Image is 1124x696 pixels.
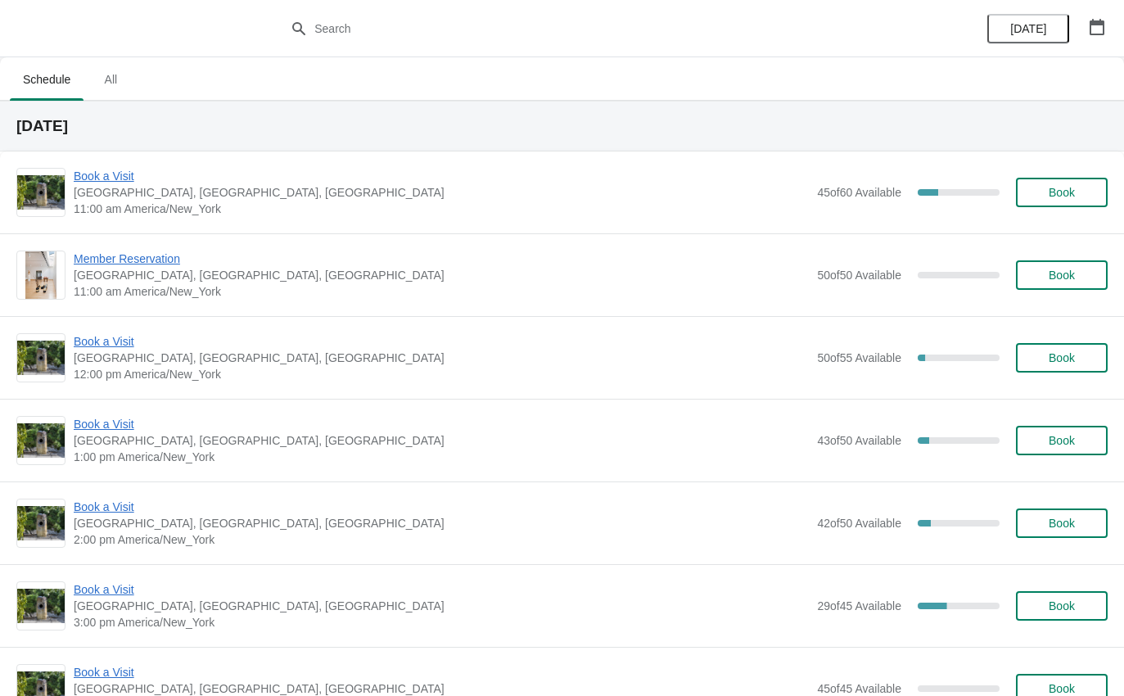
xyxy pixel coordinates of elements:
span: All [90,65,131,94]
span: Book [1049,269,1075,282]
span: Book a Visit [74,416,809,432]
span: 29 of 45 Available [817,599,901,612]
span: 2:00 pm America/New_York [74,531,809,548]
span: Book a Visit [74,499,809,515]
span: Book [1049,517,1075,530]
span: [GEOGRAPHIC_DATA], [GEOGRAPHIC_DATA], [GEOGRAPHIC_DATA] [74,515,809,531]
span: 43 of 50 Available [817,434,901,447]
span: [GEOGRAPHIC_DATA], [GEOGRAPHIC_DATA], [GEOGRAPHIC_DATA] [74,184,809,201]
span: Book a Visit [74,581,809,598]
button: Book [1016,178,1108,207]
span: Book a Visit [74,168,809,184]
span: Book [1049,351,1075,364]
span: 42 of 50 Available [817,517,901,530]
span: Member Reservation [74,251,809,267]
h2: [DATE] [16,118,1108,134]
img: Book a Visit | The Noguchi Museum, 33rd Road, Queens, NY, USA | 12:00 pm America/New_York [17,341,65,375]
span: 45 of 45 Available [817,682,901,695]
span: 50 of 55 Available [817,351,901,364]
span: Book a Visit [74,333,809,350]
span: Book [1049,186,1075,199]
span: 50 of 50 Available [817,269,901,282]
span: 11:00 am America/New_York [74,201,809,217]
button: Book [1016,426,1108,455]
button: [DATE] [987,14,1069,43]
img: Member Reservation | The Noguchi Museum, 33rd Road, Queens, NY, USA | 11:00 am America/New_York [25,251,57,299]
span: 11:00 am America/New_York [74,283,809,300]
span: [GEOGRAPHIC_DATA], [GEOGRAPHIC_DATA], [GEOGRAPHIC_DATA] [74,432,809,449]
input: Search [314,14,843,43]
span: Book [1049,434,1075,447]
span: Schedule [10,65,84,94]
button: Book [1016,508,1108,538]
button: Book [1016,591,1108,621]
span: Book a Visit [74,664,809,680]
span: Book [1049,599,1075,612]
span: 1:00 pm America/New_York [74,449,809,465]
span: 45 of 60 Available [817,186,901,199]
img: Book a Visit | The Noguchi Museum, 33rd Road, Queens, NY, USA | 3:00 pm America/New_York [17,589,65,623]
span: 12:00 pm America/New_York [74,366,809,382]
span: [GEOGRAPHIC_DATA], [GEOGRAPHIC_DATA], [GEOGRAPHIC_DATA] [74,350,809,366]
button: Book [1016,260,1108,290]
span: Book [1049,682,1075,695]
span: 3:00 pm America/New_York [74,614,809,630]
span: [GEOGRAPHIC_DATA], [GEOGRAPHIC_DATA], [GEOGRAPHIC_DATA] [74,598,809,614]
span: [GEOGRAPHIC_DATA], [GEOGRAPHIC_DATA], [GEOGRAPHIC_DATA] [74,267,809,283]
img: Book a Visit | The Noguchi Museum, 33rd Road, Queens, NY, USA | 11:00 am America/New_York [17,175,65,210]
img: Book a Visit | The Noguchi Museum, 33rd Road, Queens, NY, USA | 2:00 pm America/New_York [17,506,65,540]
button: Book [1016,343,1108,373]
span: [DATE] [1010,22,1046,35]
img: Book a Visit | The Noguchi Museum, 33rd Road, Queens, NY, USA | 1:00 pm America/New_York [17,423,65,458]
